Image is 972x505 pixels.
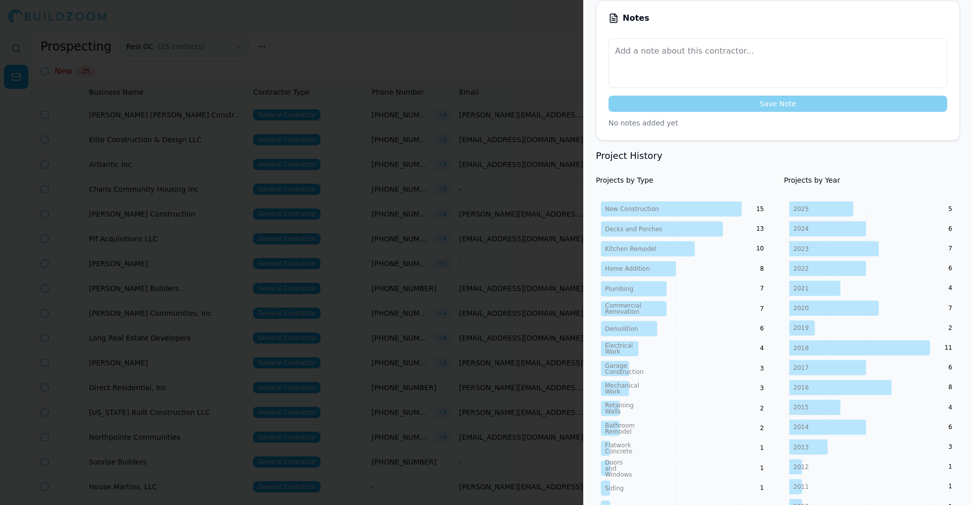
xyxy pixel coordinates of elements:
tspan: Siding [605,485,624,492]
text: 15 [756,205,764,213]
text: 7 [948,245,952,252]
text: 2 [760,405,764,412]
tspan: Doors [605,459,623,466]
text: 4 [948,284,952,291]
tspan: 2015 [793,404,809,411]
text: 13 [756,225,764,232]
text: 4 [760,345,764,352]
text: 1 [948,483,952,490]
text: 1 [760,444,764,451]
tspan: Construction [605,368,643,375]
tspan: 2014 [793,424,809,431]
tspan: 2017 [793,364,809,371]
tspan: Decks and Porches [605,226,662,233]
text: 8 [948,384,952,391]
tspan: Retaining [605,402,634,409]
text: 3 [760,385,764,392]
text: 6 [948,424,952,431]
h3: Project History [596,149,960,163]
text: 7 [760,285,764,292]
tspan: 2012 [793,464,809,471]
text: 2 [948,324,952,331]
text: 1 [948,463,952,470]
text: 8 [760,265,764,272]
tspan: Kitchen Remodel [605,245,656,252]
tspan: 2013 [793,444,809,451]
tspan: Bathroom [605,422,635,429]
text: 3 [760,365,764,372]
tspan: Concrete [605,448,632,455]
text: 11 [944,344,952,351]
text: 3 [948,443,952,450]
tspan: Renovation [605,308,639,315]
h4: Projects by Year [784,175,960,185]
text: 7 [948,305,952,312]
text: 1 [760,465,764,472]
tspan: Home Addition [605,265,650,272]
div: Notes [609,13,947,23]
text: 5 [948,205,952,213]
tspan: Walls [605,408,621,415]
tspan: 2022 [793,265,809,272]
tspan: Electrical [605,342,633,349]
p: No notes added yet [609,118,947,128]
text: 6 [948,265,952,272]
tspan: Mechanical [605,382,639,389]
tspan: 2018 [793,345,809,352]
text: 10 [756,245,764,252]
text: 2 [760,425,764,432]
tspan: and [605,465,617,472]
tspan: 2021 [793,285,809,292]
tspan: New Construction [605,205,659,213]
tspan: 2023 [793,245,809,252]
tspan: Garage [605,362,627,369]
tspan: Windows [605,471,632,478]
tspan: 2011 [793,483,809,490]
h4: Projects by Type [596,175,772,185]
text: 6 [948,364,952,371]
text: 7 [760,305,764,312]
tspan: 2020 [793,305,809,312]
tspan: Demolition [605,325,638,332]
tspan: Commercial [605,302,641,309]
tspan: Flatwork [605,442,631,449]
tspan: 2016 [793,384,809,391]
text: 1 [760,484,764,491]
text: 6 [760,325,764,332]
text: 4 [948,404,952,411]
tspan: 2025 [793,205,809,213]
tspan: 2024 [793,225,809,232]
tspan: 2019 [793,324,809,331]
tspan: Remodel [605,428,632,435]
tspan: Work [605,348,620,355]
tspan: Work [605,388,620,395]
text: 6 [948,225,952,232]
tspan: Plumbing [605,285,633,292]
